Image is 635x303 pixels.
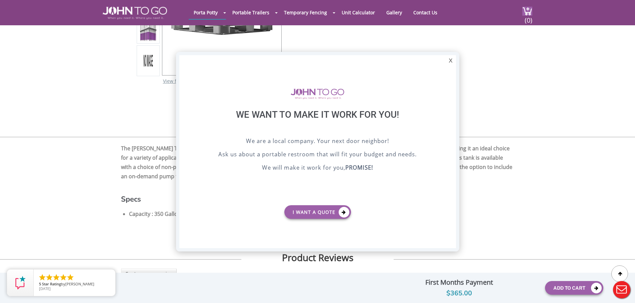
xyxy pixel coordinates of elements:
span: 5 [39,281,41,286]
li:  [59,273,67,281]
p: Ask us about a portable restroom that will fit your budget and needs. [196,150,439,160]
li:  [66,273,74,281]
li:  [45,273,53,281]
div: X [445,55,456,67]
p: We will make it work for you, [196,163,439,173]
b: PROMISE! [345,164,373,171]
div: We want to make it work for you! [196,109,439,137]
li:  [38,273,46,281]
img: Review Rating [14,276,27,289]
button: Live Chat [608,276,635,303]
img: logo of viptogo [291,88,344,99]
span: Star Rating [42,281,61,286]
a: I want a Quote [284,205,351,219]
span: [PERSON_NAME] [65,281,94,286]
p: We are a local company. Your next door neighbor! [196,137,439,147]
span: by [39,282,110,287]
span: [DATE] [39,286,51,291]
li:  [52,273,60,281]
